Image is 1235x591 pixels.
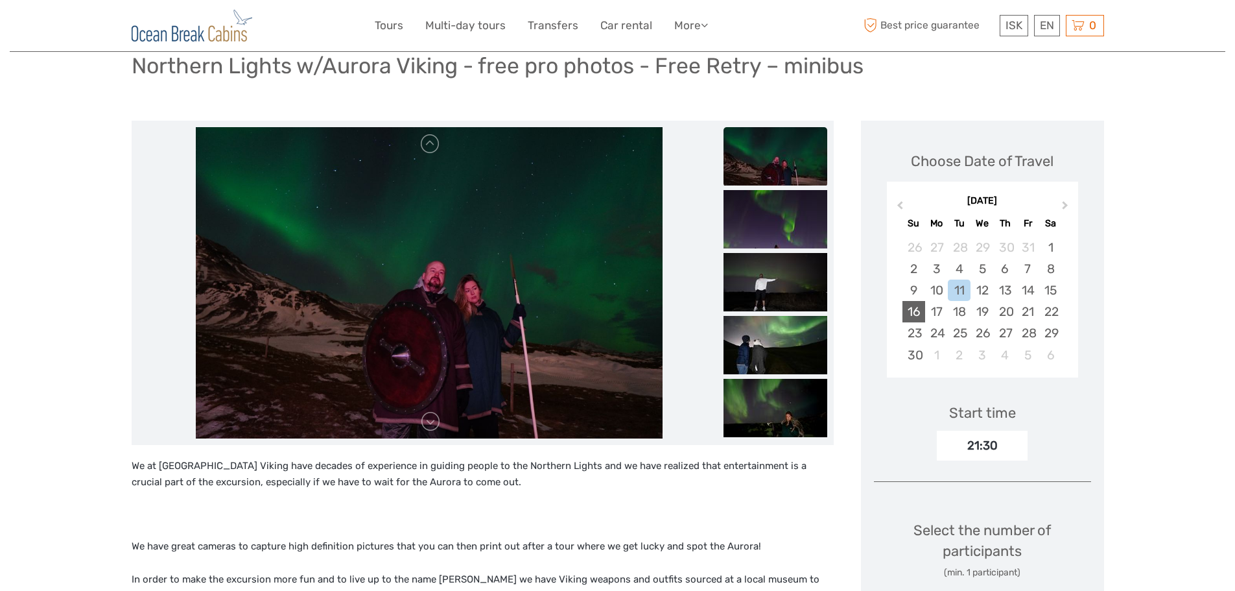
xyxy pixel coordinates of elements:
a: Multi-day tours [425,16,506,35]
div: Choose Tuesday, October 28th, 2025 [948,237,970,258]
div: Su [902,215,925,232]
div: Choose Sunday, November 16th, 2025 [902,301,925,322]
div: Choose Wednesday, November 26th, 2025 [970,322,993,344]
div: Start time [949,403,1016,423]
div: Choose Saturday, November 8th, 2025 [1039,258,1062,280]
div: Choose Thursday, November 13th, 2025 [994,280,1017,301]
a: Car rental [600,16,652,35]
div: Choose Saturday, December 6th, 2025 [1039,344,1062,366]
div: Choose Thursday, December 4th, 2025 [994,344,1017,366]
p: We at [GEOGRAPHIC_DATA] Viking have decades of experience in guiding people to the Northern Light... [132,458,834,491]
div: Choose Thursday, November 27th, 2025 [994,322,1017,344]
div: Choose Saturday, November 29th, 2025 [1039,322,1062,344]
img: f15b170ff1c342e1924ed0d6ea4e2bc4_slider_thumbnail.jpeg [723,379,827,437]
div: Choose Monday, October 27th, 2025 [925,237,948,258]
div: Choose Wednesday, November 12th, 2025 [970,280,993,301]
div: Choose Saturday, November 1st, 2025 [1039,237,1062,258]
span: 0 [1087,19,1098,32]
button: Previous Month [888,198,909,219]
div: Fr [1017,215,1039,232]
div: Choose Friday, November 7th, 2025 [1017,258,1039,280]
div: Choose Monday, November 24th, 2025 [925,322,948,344]
div: Choose Wednesday, October 29th, 2025 [970,237,993,258]
div: Choose Monday, December 1st, 2025 [925,344,948,366]
div: Choose Sunday, November 9th, 2025 [902,280,925,301]
div: [DATE] [887,195,1078,208]
div: Choose Tuesday, November 25th, 2025 [948,322,970,344]
div: Choose Monday, November 17th, 2025 [925,301,948,322]
div: (min. 1 participant) [874,566,1091,579]
div: Choose Wednesday, November 5th, 2025 [970,258,993,280]
button: Open LiveChat chat widget [149,20,165,36]
div: Choose Tuesday, November 4th, 2025 [948,258,970,280]
img: General Info: [132,10,252,42]
div: 21:30 [937,431,1028,461]
div: Choose Tuesday, November 18th, 2025 [948,301,970,322]
div: Th [994,215,1017,232]
a: Transfers [528,16,578,35]
img: aa03b46b327a465b879196fdb9c97464_slider_thumbnail.jpeg [723,127,827,186]
div: month 2025-11 [891,237,1074,366]
div: Choose Sunday, October 26th, 2025 [902,237,925,258]
div: Choose Friday, October 31st, 2025 [1017,237,1039,258]
div: Mo [925,215,948,232]
div: EN [1034,15,1060,36]
div: Choose Friday, November 14th, 2025 [1017,280,1039,301]
div: Choose Thursday, November 20th, 2025 [994,301,1017,322]
img: 10f618b3c91e4d43ad88aa0647e0b1f2_slider_thumbnail.jpeg [723,316,827,374]
div: Tu [948,215,970,232]
span: ISK [1006,19,1022,32]
div: We [970,215,993,232]
div: Choose Saturday, November 22nd, 2025 [1039,301,1062,322]
div: Choose Friday, November 28th, 2025 [1017,322,1039,344]
div: Choose Saturday, November 15th, 2025 [1039,280,1062,301]
div: Choose Wednesday, December 3rd, 2025 [970,344,993,366]
div: Choose Thursday, November 6th, 2025 [994,258,1017,280]
div: Choose Friday, December 5th, 2025 [1017,344,1039,366]
div: Choose Wednesday, November 19th, 2025 [970,301,993,322]
img: 8f6abed140134564b1154bbad0b73724_slider_thumbnail.jpeg [723,253,827,311]
div: Choose Friday, November 21st, 2025 [1017,301,1039,322]
div: Choose Date of Travel [911,151,1053,171]
div: Choose Thursday, October 30th, 2025 [994,237,1017,258]
img: 5a7713e20732436586e256207d9e6e97_slider_thumbnail.jpeg [723,190,827,248]
span: Best price guarantee [861,15,996,36]
p: We're away right now. Please check back later! [18,23,147,33]
div: Select the number of participants [874,520,1091,579]
a: Tours [375,16,403,35]
div: Choose Monday, November 3rd, 2025 [925,258,948,280]
img: aa03b46b327a465b879196fdb9c97464_main_slider.jpeg [196,127,663,439]
h1: Northern Lights w/Aurora Viking - free pro photos - Free Retry – minibus [132,53,864,79]
div: Choose Sunday, November 30th, 2025 [902,344,925,366]
a: More [674,16,708,35]
div: Choose Sunday, November 2nd, 2025 [902,258,925,280]
div: Choose Tuesday, November 11th, 2025 [948,280,970,301]
div: Choose Monday, November 10th, 2025 [925,280,948,301]
div: Sa [1039,215,1062,232]
div: Choose Sunday, November 23rd, 2025 [902,322,925,344]
div: Choose Tuesday, December 2nd, 2025 [948,344,970,366]
button: Next Month [1056,198,1077,219]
